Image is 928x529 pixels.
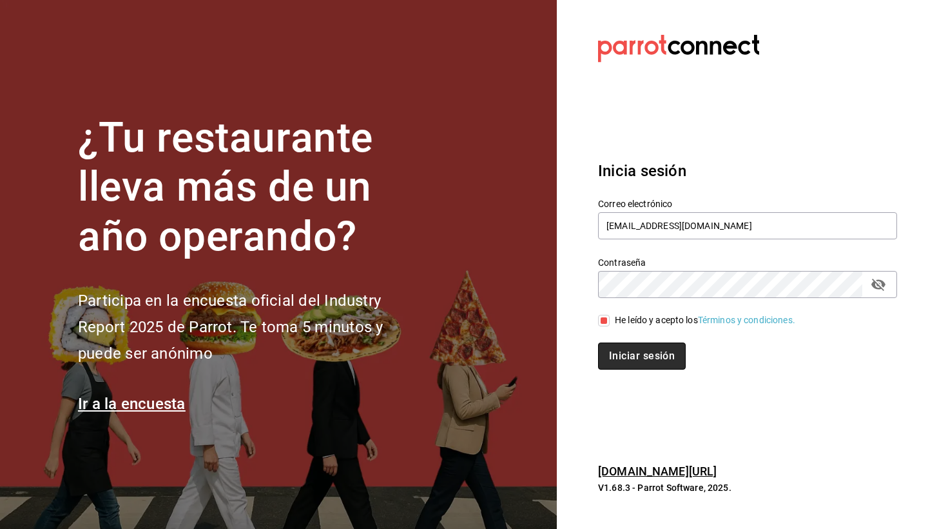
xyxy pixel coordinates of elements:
button: Iniciar sesión [598,343,686,370]
a: Términos y condiciones. [698,315,795,325]
h2: Participa en la encuesta oficial del Industry Report 2025 de Parrot. Te toma 5 minutos y puede se... [78,288,426,366]
button: passwordField [867,274,889,295]
a: Ir a la encuesta [78,395,186,413]
input: Ingresa tu correo electrónico [598,212,897,239]
h1: ¿Tu restaurante lleva más de un año operando? [78,114,426,262]
a: [DOMAIN_NAME][URL] [598,464,717,478]
div: He leído y acepto los [615,314,795,327]
p: V1.68.3 - Parrot Software, 2025. [598,481,897,494]
h3: Inicia sesión [598,159,897,183]
label: Correo electrónico [598,199,897,208]
label: Contraseña [598,257,897,266]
